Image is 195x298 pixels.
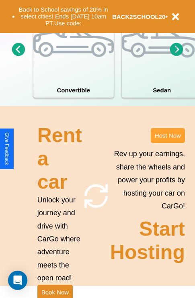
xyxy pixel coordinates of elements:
h2: Rent a car [37,124,82,194]
div: Open Intercom Messenger [8,271,27,290]
div: Give Feedback [4,133,10,165]
h4: Convertible [33,83,114,98]
h2: Start Hosting [110,217,185,264]
p: Unlock your journey and drive with CarGo where adventure meets the open road! [37,194,82,285]
button: Host Now [151,128,185,143]
p: Rev up your earnings, share the wheels and power your profits by hosting your car on CarGo! [110,147,185,212]
button: Back to School savings of 20% in select cities! Ends [DATE] 10am PT.Use code: [15,4,112,29]
b: BACK2SCHOOL20 [112,13,166,20]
